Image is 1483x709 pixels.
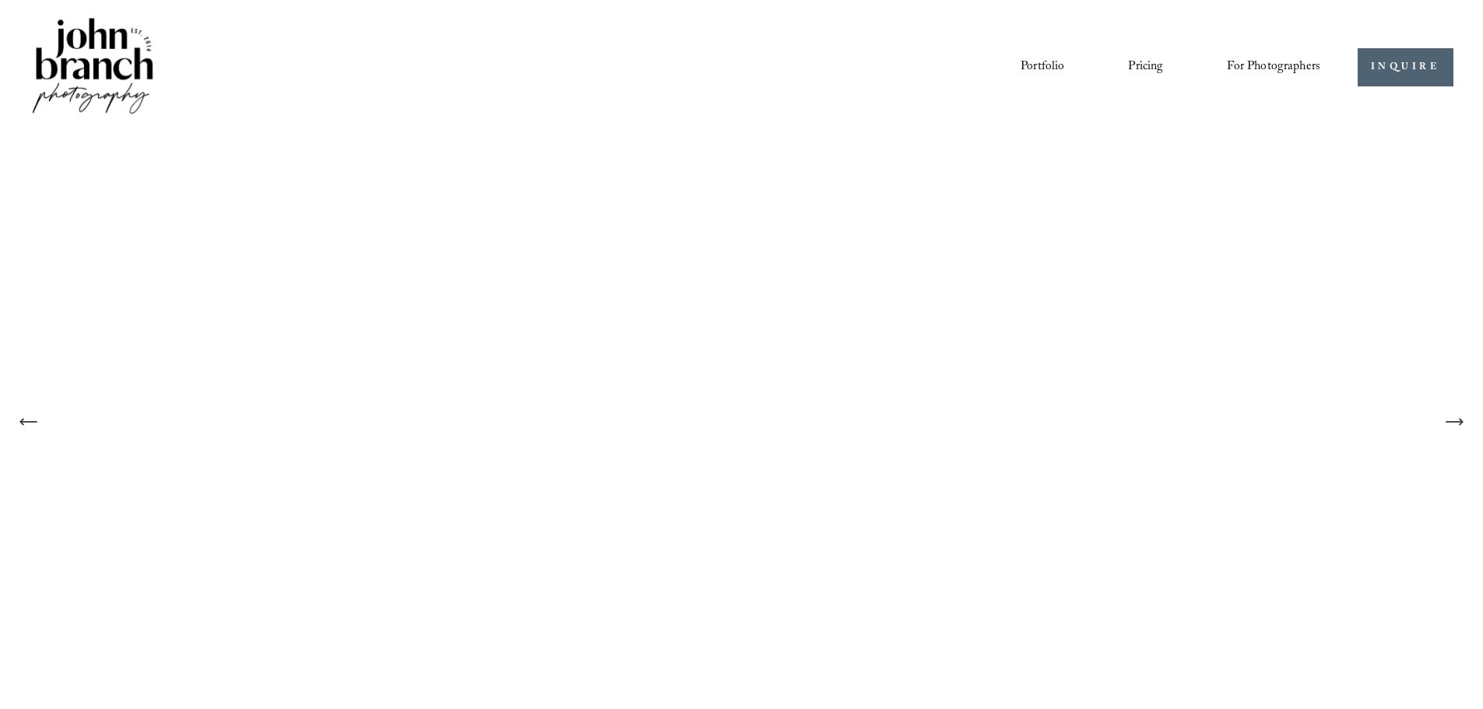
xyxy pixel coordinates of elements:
a: folder dropdown [1227,54,1320,80]
a: INQUIRE [1358,48,1453,86]
button: Previous Slide [12,405,46,439]
span: For Photographers [1227,55,1320,79]
button: Next Slide [1437,405,1471,439]
a: Portfolio [1021,54,1064,80]
a: Pricing [1128,54,1163,80]
img: John Branch IV Photography [30,15,156,120]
